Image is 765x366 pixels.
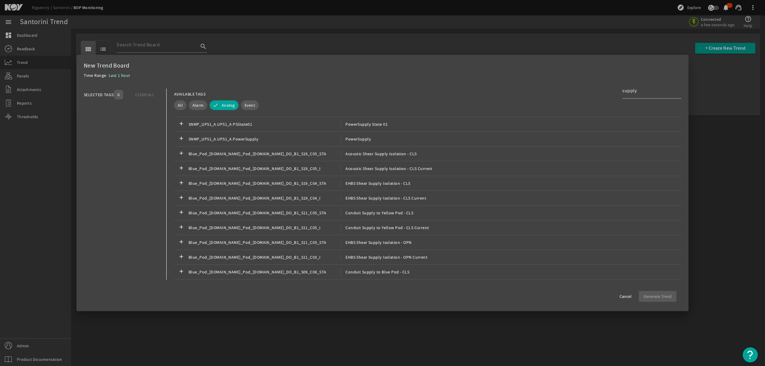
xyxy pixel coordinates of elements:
[109,73,130,78] span: Last 1 hour
[341,209,413,216] span: Conduit Supply to Yellow Pod - CLS
[341,150,417,157] span: Acoustic Shear Supply Isolation - CLS
[178,102,183,108] span: All
[84,91,114,98] div: SELECTED TAGS
[189,209,341,216] span: Blue_Pod_[DOMAIN_NAME]_Pod_[DOMAIN_NAME]_DO_B1_S11_C05_STA
[178,224,185,231] mat-icon: add
[117,92,120,98] span: 0
[178,121,185,128] mat-icon: add
[174,90,205,98] div: AVAILABLE TAGS
[341,121,388,128] span: PowerSupply State 01
[189,121,341,128] span: SNMP_UPS1_A.UPS1_A.PSState01
[189,135,341,143] span: SNMP_UPS1_A.UPS1_A.PowerSupply
[192,102,204,108] span: Alarm
[178,150,185,157] mat-icon: add
[178,268,185,276] mat-icon: add
[178,165,185,172] mat-icon: add
[189,239,341,246] span: Blue_Pod_[DOMAIN_NAME]_Pod_[DOMAIN_NAME]_DO_B1_S11_C03_STA
[178,254,185,261] mat-icon: add
[189,194,341,202] span: Blue_Pod_[DOMAIN_NAME]_Pod_[DOMAIN_NAME]_DO_B1_S19_C04_I
[222,102,235,108] span: Analog
[341,239,411,246] span: EHBS Shear Supply Isolation - OPN
[341,194,426,202] span: EHBS Shear Supply Isolation - CLS Current
[178,194,185,202] mat-icon: add
[189,150,341,157] span: Blue_Pod_[DOMAIN_NAME]_Pod_[DOMAIN_NAME]_DO_B1_S19_C05_STA
[189,254,341,261] span: Blue_Pod_[DOMAIN_NAME]_Pod_[DOMAIN_NAME]_DO_B1_S11_C03_I
[189,268,341,276] span: Blue_Pod_[DOMAIN_NAME]_Pod_[DOMAIN_NAME]_DO_B1_S09_C08_STA
[189,165,341,172] span: Blue_Pod_[DOMAIN_NAME]_Pod_[DOMAIN_NAME]_DO_B1_S19_C05_I
[178,209,185,216] mat-icon: add
[615,291,636,302] button: Cancel
[178,239,185,246] mat-icon: add
[341,165,432,172] span: Acoustic Shear Supply Isolation - CLS Current
[189,180,341,187] span: Blue_Pod_[DOMAIN_NAME]_Pod_[DOMAIN_NAME]_DO_B1_S19_C04_STA
[341,268,409,276] span: Conduit Supply to Blue Pod - CLS
[341,254,427,261] span: EHBS Shear Supply Isolation - OPN Current
[178,180,185,187] mat-icon: add
[341,224,429,231] span: Conduit Supply to Yellow Pod - CLS Current
[245,102,255,108] span: Event
[341,135,371,143] span: PowerSupply
[743,347,758,362] button: Open Resource Center
[622,87,676,94] input: Search Tag Names
[84,62,681,69] div: New Trend Board
[341,180,410,187] span: EHBS Shear Supply Isolation - CLS
[189,224,341,231] span: Blue_Pod_[DOMAIN_NAME]_Pod_[DOMAIN_NAME]_DO_B1_S11_C05_I
[620,293,632,299] span: Cancel
[178,135,185,143] mat-icon: add
[84,72,109,83] div: Time Range:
